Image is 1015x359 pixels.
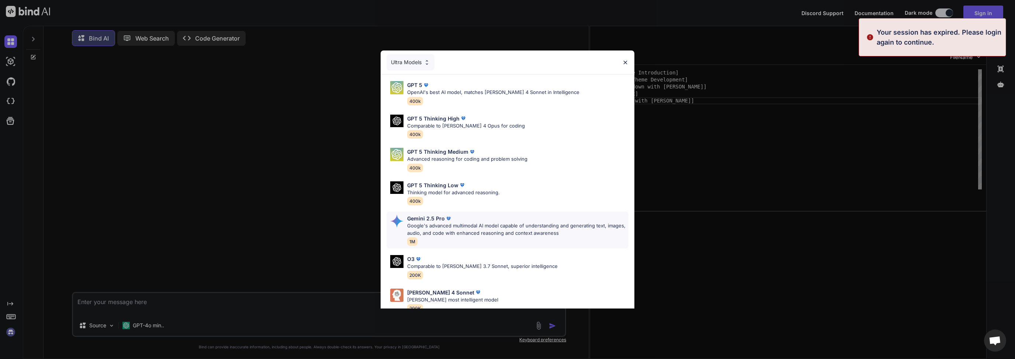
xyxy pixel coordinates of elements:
p: Comparable to [PERSON_NAME] 4 Opus for coding [407,122,525,130]
img: premium [422,81,430,89]
p: GPT 5 [407,81,422,89]
img: Pick Models [390,181,403,194]
div: Ultra Models [387,54,434,70]
img: premium [445,215,452,222]
p: Google's advanced multimodal AI model capable of understanding and generating text, images, audio... [407,222,628,237]
p: [PERSON_NAME] most intelligent model [407,296,498,304]
span: 200K [407,271,423,279]
p: OpenAI's best AI model, matches [PERSON_NAME] 4 Sonnet in Intelligence [407,89,579,96]
img: premium [458,181,466,189]
span: 200K [407,304,423,313]
p: Comparable to [PERSON_NAME] 3.7 Sonnet, superior intelligence [407,263,558,270]
img: Pick Models [390,289,403,302]
img: Pick Models [390,115,403,128]
p: Gemini 2.5 Pro [407,215,445,222]
span: 400k [407,164,423,172]
p: O3 [407,255,415,263]
img: Pick Models [390,255,403,268]
img: Pick Models [424,59,430,66]
img: alert [866,27,874,47]
span: 1M [407,237,418,246]
img: premium [415,255,422,263]
p: Advanced reasoning for coding and problem solving [407,156,527,163]
p: [PERSON_NAME] 4 Sonnet [407,289,474,296]
p: GPT 5 Thinking Low [407,181,458,189]
p: Thinking model for advanced reasoning. [407,189,500,196]
p: Your session has expired. Please login again to continue. [877,27,1001,47]
img: premium [460,115,467,122]
p: GPT 5 Thinking High [407,115,460,122]
span: 400k [407,197,423,205]
div: Ouvrir le chat [984,330,1006,352]
img: premium [468,148,476,156]
span: 400k [407,130,423,139]
img: Pick Models [390,81,403,94]
img: premium [474,289,482,296]
img: Pick Models [390,215,403,228]
img: Pick Models [390,148,403,161]
p: GPT 5 Thinking Medium [407,148,468,156]
img: close [622,59,628,66]
span: 400k [407,97,423,105]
